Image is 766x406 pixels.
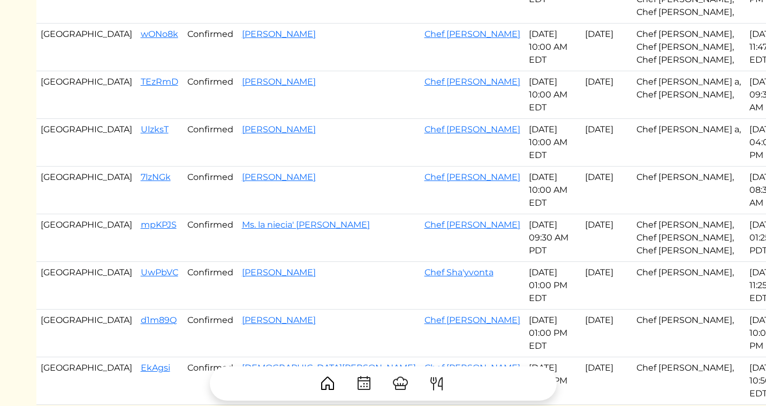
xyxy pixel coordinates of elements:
[525,262,581,310] td: [DATE] 01:00 PM EDT
[632,71,745,119] td: Chef [PERSON_NAME] a, Chef [PERSON_NAME],
[581,262,632,310] td: [DATE]
[242,29,316,39] a: [PERSON_NAME]
[36,357,136,405] td: [GEOGRAPHIC_DATA]
[242,124,316,134] a: [PERSON_NAME]
[424,315,520,325] a: Chef [PERSON_NAME]
[581,119,632,167] td: [DATE]
[525,71,581,119] td: [DATE] 10:00 AM EDT
[632,119,745,167] td: Chef [PERSON_NAME] a,
[36,214,136,262] td: [GEOGRAPHIC_DATA]
[141,315,177,325] a: d1m89Q
[424,29,520,39] a: Chef [PERSON_NAME]
[242,172,316,182] a: [PERSON_NAME]
[581,357,632,405] td: [DATE]
[36,119,136,167] td: [GEOGRAPHIC_DATA]
[581,310,632,357] td: [DATE]
[141,77,178,87] a: TEzRmD
[632,167,745,214] td: Chef [PERSON_NAME],
[183,119,238,167] td: Confirmed
[36,310,136,357] td: [GEOGRAPHIC_DATA]
[392,375,409,392] img: ChefHat-a374fb509e4f37eb0702ca99f5f64f3b6956810f32a249b33092029f8484b388.svg
[141,220,177,230] a: mpKPJS
[525,214,581,262] td: [DATE] 09:30 AM PDT
[424,220,520,230] a: Chef [PERSON_NAME]
[183,357,238,405] td: Confirmed
[632,24,745,71] td: Chef [PERSON_NAME], Chef [PERSON_NAME], Chef [PERSON_NAME],
[632,357,745,405] td: Chef [PERSON_NAME],
[141,124,169,134] a: UlzksT
[424,267,494,277] a: Chef Sha'yvonta
[424,77,520,87] a: Chef [PERSON_NAME]
[424,172,520,182] a: Chef [PERSON_NAME]
[242,315,316,325] a: [PERSON_NAME]
[242,220,370,230] a: Ms. la niecia' [PERSON_NAME]
[242,267,316,277] a: [PERSON_NAME]
[319,375,336,392] img: House-9bf13187bcbb5817f509fe5e7408150f90897510c4275e13d0d5fca38e0b5951.svg
[525,119,581,167] td: [DATE] 10:00 AM EDT
[36,71,136,119] td: [GEOGRAPHIC_DATA]
[183,214,238,262] td: Confirmed
[632,310,745,357] td: Chef [PERSON_NAME],
[632,262,745,310] td: Chef [PERSON_NAME],
[183,262,238,310] td: Confirmed
[242,77,316,87] a: [PERSON_NAME]
[581,214,632,262] td: [DATE]
[141,267,178,277] a: UwPbVC
[525,357,581,405] td: [DATE] 01:00 PM EDT
[632,214,745,262] td: Chef [PERSON_NAME], Chef [PERSON_NAME], Chef [PERSON_NAME],
[183,310,238,357] td: Confirmed
[36,24,136,71] td: [GEOGRAPHIC_DATA]
[581,71,632,119] td: [DATE]
[36,262,136,310] td: [GEOGRAPHIC_DATA]
[183,167,238,214] td: Confirmed
[141,172,171,182] a: 7lzNGk
[36,167,136,214] td: [GEOGRAPHIC_DATA]
[183,71,238,119] td: Confirmed
[424,124,520,134] a: Chef [PERSON_NAME]
[355,375,373,392] img: CalendarDots-5bcf9d9080389f2a281d69619e1c85352834be518fbc73d9501aef674afc0d57.svg
[525,310,581,357] td: [DATE] 01:00 PM EDT
[525,24,581,71] td: [DATE] 10:00 AM EDT
[581,167,632,214] td: [DATE]
[183,24,238,71] td: Confirmed
[141,29,178,39] a: wONo8k
[428,375,445,392] img: ForkKnife-55491504ffdb50bab0c1e09e7649658475375261d09fd45db06cec23bce548bf.svg
[581,24,632,71] td: [DATE]
[525,167,581,214] td: [DATE] 10:00 AM EDT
